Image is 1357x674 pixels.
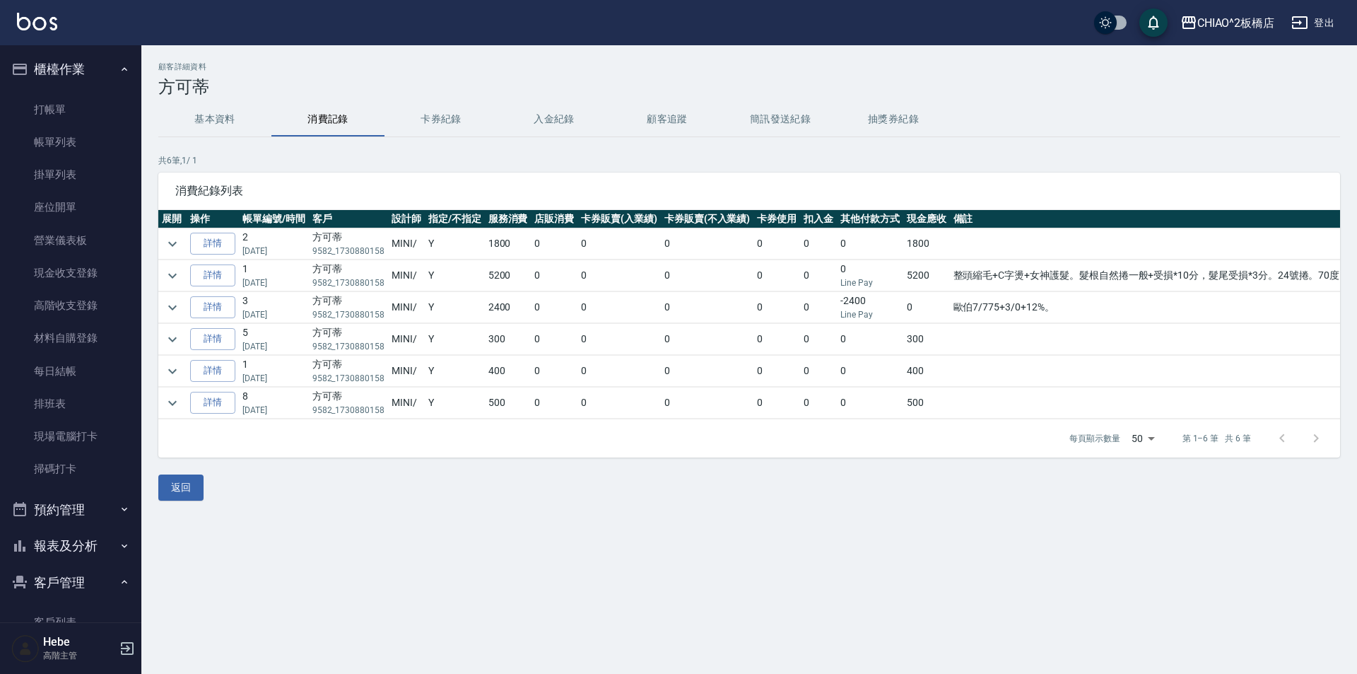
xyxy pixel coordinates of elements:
div: CHIAO^2板橋店 [1197,14,1275,32]
td: Y [425,228,485,260]
a: 詳情 [190,233,235,255]
td: 400 [903,356,950,387]
a: 材料自購登錄 [6,322,136,354]
a: 詳情 [190,296,235,318]
td: 0 [837,228,903,260]
td: 1 [239,260,309,291]
td: 方可蒂 [309,228,388,260]
th: 店販消費 [531,210,577,228]
p: [DATE] [242,277,305,289]
td: 0 [753,324,800,355]
p: [DATE] [242,340,305,353]
button: 簡訊發送紀錄 [724,103,837,136]
p: 每頁顯示數量 [1069,432,1120,445]
td: -2400 [837,292,903,323]
a: 現金收支登錄 [6,257,136,289]
th: 其他付款方式 [837,210,903,228]
a: 打帳單 [6,93,136,126]
span: 消費紀錄列表 [175,184,1323,198]
td: 0 [753,228,800,260]
td: 0 [577,292,661,323]
td: MINI / [388,388,425,419]
a: 詳情 [190,392,235,414]
button: save [1139,8,1168,37]
th: 操作 [187,210,239,228]
td: Y [425,324,485,355]
td: 0 [577,228,661,260]
p: [DATE] [242,372,305,385]
td: MINI / [388,324,425,355]
td: 0 [753,292,800,323]
th: 扣入金 [800,210,837,228]
a: 客戶列表 [6,606,136,639]
td: 0 [661,292,754,323]
td: 2400 [485,292,531,323]
th: 卡券販賣(入業績) [577,210,661,228]
h2: 顧客詳細資料 [158,62,1340,71]
p: 9582_1730880158 [312,277,384,289]
p: [DATE] [242,245,305,257]
td: 0 [837,260,903,291]
div: 50 [1126,419,1160,458]
td: 0 [903,292,950,323]
td: 5200 [903,260,950,291]
a: 詳情 [190,360,235,382]
th: 卡券販賣(不入業績) [661,210,754,228]
td: MINI / [388,292,425,323]
a: 排班表 [6,388,136,420]
td: 0 [837,356,903,387]
td: 方可蒂 [309,388,388,419]
td: 8 [239,388,309,419]
th: 設計師 [388,210,425,228]
td: 0 [661,324,754,355]
td: 300 [485,324,531,355]
td: 0 [577,324,661,355]
td: 方可蒂 [309,260,388,291]
th: 客戶 [309,210,388,228]
td: MINI / [388,356,425,387]
td: MINI / [388,260,425,291]
a: 掃碼打卡 [6,453,136,485]
td: 5200 [485,260,531,291]
p: 9582_1730880158 [312,372,384,385]
p: [DATE] [242,308,305,321]
td: 1 [239,356,309,387]
button: expand row [162,361,183,382]
button: 預約管理 [6,492,136,528]
th: 展開 [158,210,187,228]
td: 0 [837,388,903,419]
td: 0 [577,260,661,291]
td: 0 [800,324,837,355]
p: 第 1–6 筆 共 6 筆 [1182,432,1251,445]
td: 0 [800,388,837,419]
p: 9582_1730880158 [312,308,384,321]
p: 共 6 筆, 1 / 1 [158,154,1340,167]
td: 0 [837,324,903,355]
a: 詳情 [190,265,235,286]
button: 客戶管理 [6,564,136,601]
th: 帳單編號/時間 [239,210,309,228]
td: 0 [531,388,577,419]
th: 指定/不指定 [425,210,485,228]
td: Y [425,292,485,323]
a: 高階收支登錄 [6,289,136,322]
a: 座位開單 [6,191,136,223]
button: 登出 [1286,10,1340,36]
a: 營業儀表板 [6,224,136,257]
td: 400 [485,356,531,387]
td: 3 [239,292,309,323]
td: 0 [531,228,577,260]
button: 抽獎券紀錄 [837,103,950,136]
td: 0 [531,292,577,323]
td: 1800 [485,228,531,260]
button: expand row [162,393,183,414]
td: 500 [485,388,531,419]
td: 0 [661,356,754,387]
td: 方可蒂 [309,356,388,387]
td: 2 [239,228,309,260]
button: 報表及分析 [6,528,136,564]
td: 0 [800,228,837,260]
p: 9582_1730880158 [312,340,384,353]
button: 基本資料 [158,103,271,136]
a: 掛單列表 [6,158,136,191]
